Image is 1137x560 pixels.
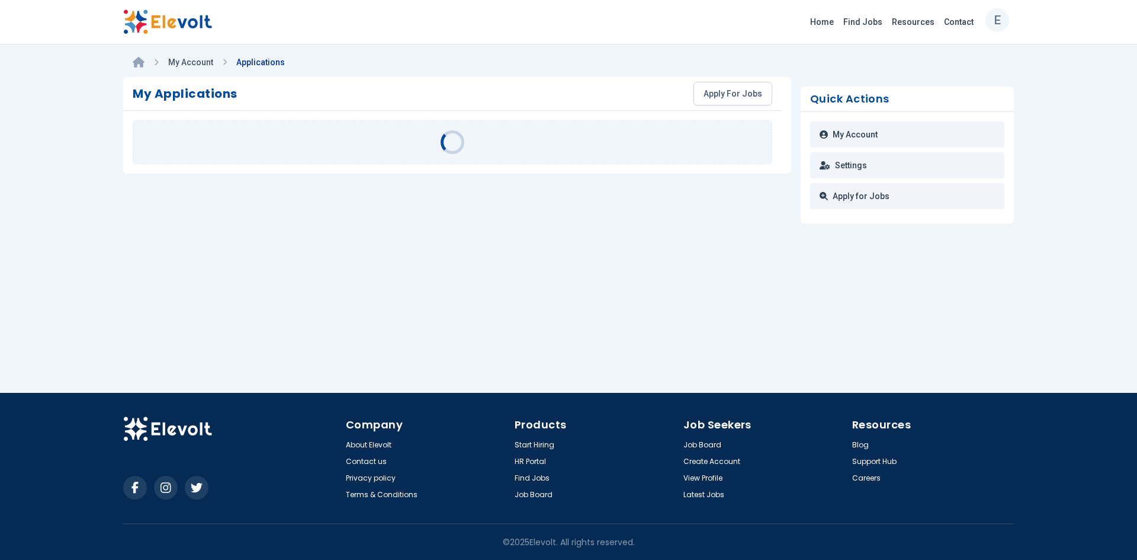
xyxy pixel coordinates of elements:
[683,417,845,433] h4: Job Seekers
[693,82,772,105] a: Apply For Jobs
[852,473,881,483] a: Careers
[515,440,554,450] a: Start Hiring
[503,536,635,548] p: © 2025 Elevolt. All rights reserved.
[805,12,839,31] a: Home
[123,9,212,34] img: Elevolt
[123,417,212,441] img: Elevolt
[168,57,213,67] a: My Account
[346,440,391,450] a: About Elevolt
[439,129,465,155] div: Loading...
[515,490,553,500] a: Job Board
[852,417,1014,433] h4: Resources
[515,457,546,466] a: HR Portal
[346,490,417,500] a: Terms & Conditions
[236,57,285,67] a: Applications
[839,12,887,31] a: Find Jobs
[810,152,1004,178] a: Settings
[346,417,508,433] h4: Company
[887,12,939,31] a: Resources
[346,457,387,466] a: Contact us
[515,417,676,433] h4: Products
[346,473,396,483] a: Privacy policy
[852,440,869,450] a: Blog
[683,473,722,483] a: View Profile
[994,5,1001,35] p: E
[515,473,550,483] a: Find Jobs
[810,94,1004,104] h3: Quick Actions
[810,121,1004,148] a: My Account
[985,8,1009,32] button: E
[852,457,897,466] a: Support Hub
[683,490,724,500] a: Latest Jobs
[939,12,978,31] a: Contact
[810,183,1004,209] a: Apply for Jobs
[683,440,721,450] a: Job Board
[133,85,237,102] h2: My Applications
[683,457,740,466] a: Create Account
